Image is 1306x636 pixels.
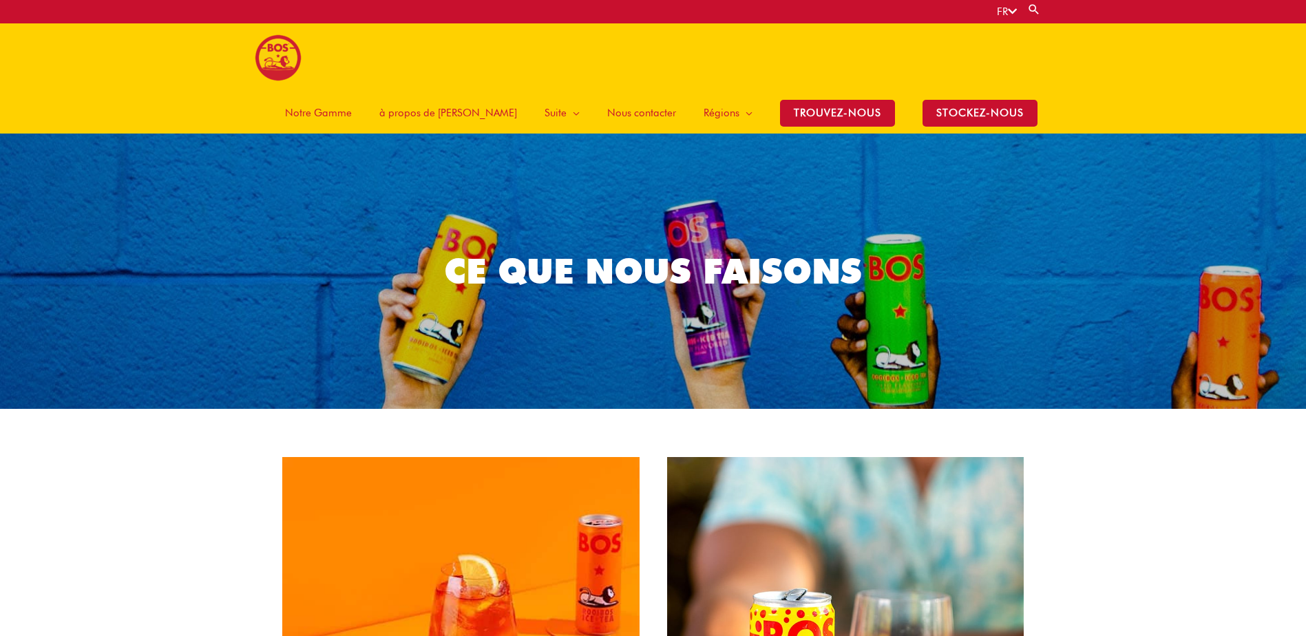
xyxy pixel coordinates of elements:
a: FR [997,6,1017,18]
nav: Site Navigation [261,92,1051,134]
a: Search button [1027,3,1041,16]
a: TROUVEZ-NOUS [766,92,909,134]
span: stockez-nous [923,100,1038,127]
span: Suite [545,92,567,134]
h1: CE QUE NOUS FAISONS [268,247,1039,295]
span: TROUVEZ-NOUS [780,100,895,127]
a: Régions [690,92,766,134]
span: Notre Gamme [285,92,352,134]
a: Notre Gamme [271,92,366,134]
span: à propos de [PERSON_NAME] [379,92,517,134]
span: Nous contacter [607,92,676,134]
a: à propos de [PERSON_NAME] [366,92,531,134]
img: BOS logo finals-200px [255,34,302,81]
a: Nous contacter [593,92,690,134]
span: Régions [704,92,739,134]
a: Suite [531,92,593,134]
a: stockez-nous [909,92,1051,134]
